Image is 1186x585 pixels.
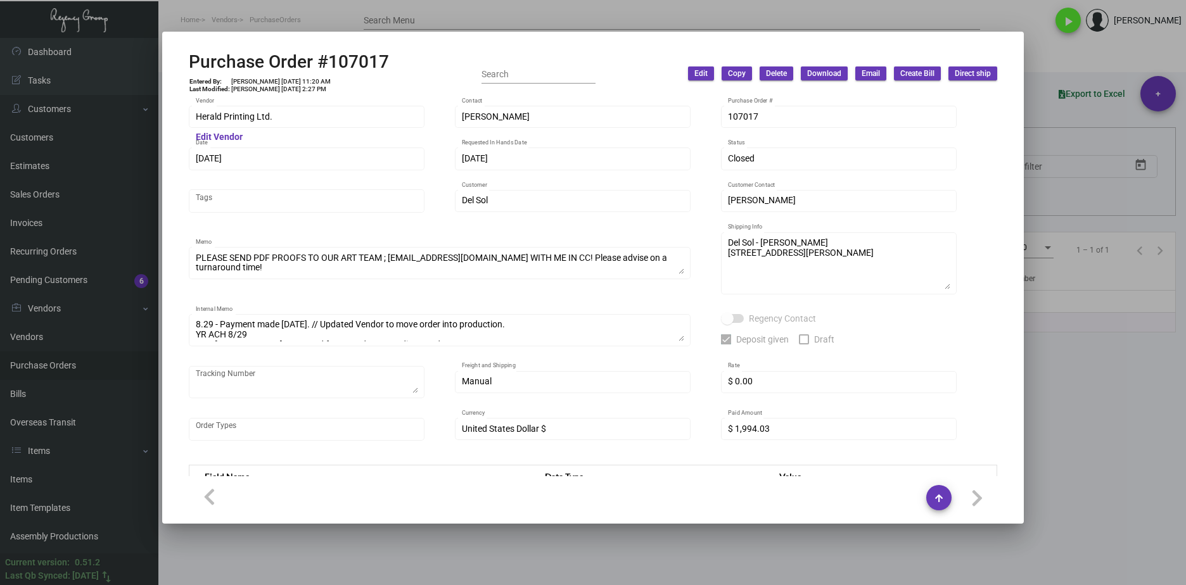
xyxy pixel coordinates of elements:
[688,66,714,80] button: Edit
[894,66,941,80] button: Create Bill
[767,465,997,487] th: Value
[900,68,934,79] span: Create Bill
[855,66,886,80] button: Email
[5,556,70,569] div: Current version:
[189,85,231,93] td: Last Modified:
[532,465,767,487] th: Data Type
[5,569,99,582] div: Last Qb Synced: [DATE]
[728,68,746,79] span: Copy
[231,85,331,93] td: [PERSON_NAME] [DATE] 2:27 PM
[801,66,848,80] button: Download
[189,51,389,73] h2: Purchase Order #107017
[749,311,816,326] span: Regency Contact
[736,332,789,347] span: Deposit given
[955,68,991,79] span: Direct ship
[722,66,752,80] button: Copy
[694,68,708,79] span: Edit
[231,78,331,85] td: [PERSON_NAME] [DATE] 11:20 AM
[766,68,787,79] span: Delete
[75,556,100,569] div: 0.51.2
[862,68,880,79] span: Email
[814,332,834,347] span: Draft
[189,78,231,85] td: Entered By:
[189,465,533,487] th: Field Name
[728,153,755,163] span: Closed
[196,132,243,142] mat-hint: Edit Vendor
[948,66,997,80] button: Direct ship
[807,68,841,79] span: Download
[462,376,492,386] span: Manual
[760,66,793,80] button: Delete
